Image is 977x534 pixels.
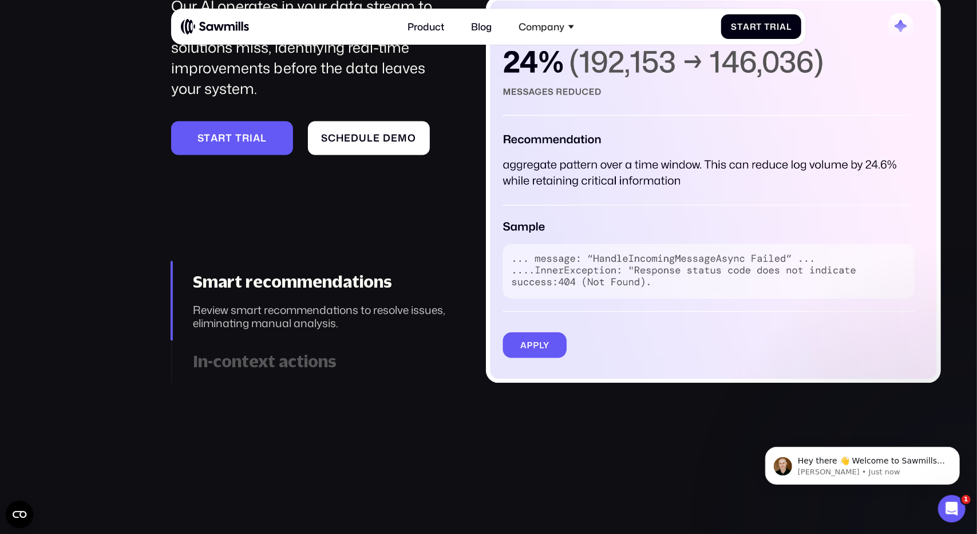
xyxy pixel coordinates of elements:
[408,132,416,143] span: o
[464,13,500,40] a: Blog
[337,132,345,143] span: h
[391,132,398,143] span: e
[401,13,452,40] a: Product
[748,423,977,503] iframe: Intercom notifications message
[786,22,792,32] span: l
[250,132,253,143] span: i
[962,495,971,504] span: 1
[721,14,801,40] a: StartTrial
[512,13,582,40] div: Company
[211,132,219,143] span: a
[260,132,267,143] span: l
[519,21,564,32] div: Company
[750,22,757,32] span: r
[197,132,204,143] span: S
[938,495,966,523] iframe: Intercom live chat
[359,132,367,143] span: u
[351,132,359,143] span: d
[171,121,293,155] a: Starttrial
[398,132,408,143] span: m
[322,132,329,143] span: S
[308,121,430,155] a: Scheduledemo
[777,22,780,32] span: i
[253,132,260,143] span: a
[242,132,250,143] span: r
[226,132,232,143] span: t
[770,22,777,32] span: r
[757,22,762,32] span: t
[235,132,242,143] span: t
[329,132,337,143] span: c
[373,132,380,143] span: e
[344,132,351,143] span: e
[193,351,452,371] div: In-context actions
[383,132,391,143] span: d
[731,22,737,32] span: S
[6,501,33,528] button: Open CMP widget
[743,22,750,32] span: a
[204,132,211,143] span: t
[780,22,786,32] span: a
[764,22,770,32] span: T
[193,303,452,329] div: Review smart recommendations to resolve issues, eliminating manual analysis.
[218,132,226,143] span: r
[193,272,452,292] div: Smart recommendations
[367,132,373,143] span: l
[737,22,743,32] span: t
